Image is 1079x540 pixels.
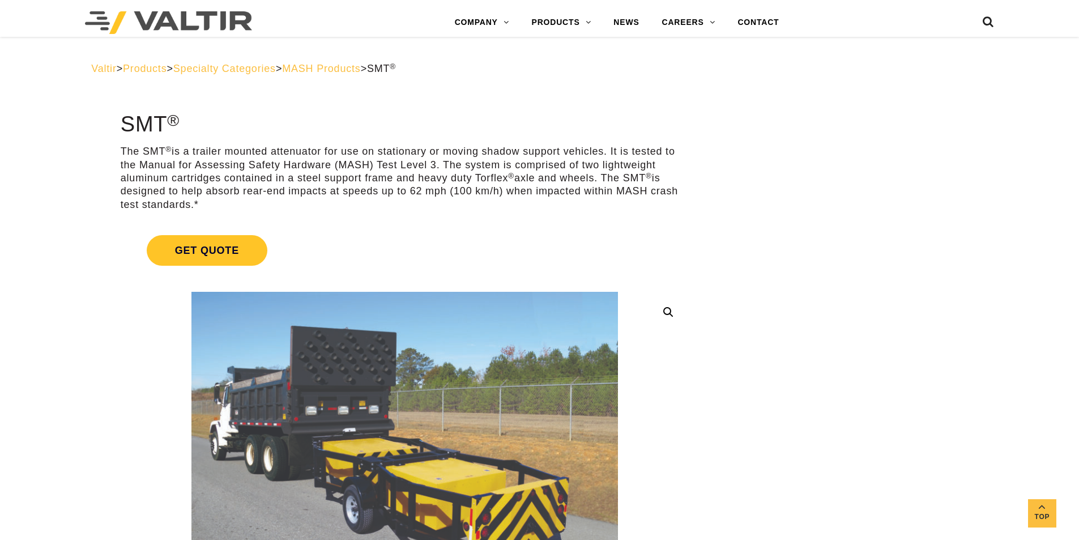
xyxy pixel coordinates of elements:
[165,145,172,154] sup: ®
[646,172,652,180] sup: ®
[91,62,988,75] div: > > > >
[121,113,689,137] h1: SMT
[167,111,180,129] sup: ®
[726,11,790,34] a: CONTACT
[443,11,521,34] a: COMPANY
[367,63,396,74] span: SMT
[282,63,360,74] a: MASH Products
[521,11,603,34] a: PRODUCTS
[1028,511,1056,524] span: Top
[147,235,267,266] span: Get Quote
[121,222,689,279] a: Get Quote
[651,11,727,34] a: CAREERS
[85,11,252,34] img: Valtir
[508,172,514,180] sup: ®
[602,11,650,34] a: NEWS
[91,63,116,74] a: Valtir
[390,62,396,71] sup: ®
[121,145,689,211] p: The SMT is a trailer mounted attenuator for use on stationary or moving shadow support vehicles. ...
[173,63,276,74] a: Specialty Categories
[1028,499,1056,528] a: Top
[123,63,167,74] a: Products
